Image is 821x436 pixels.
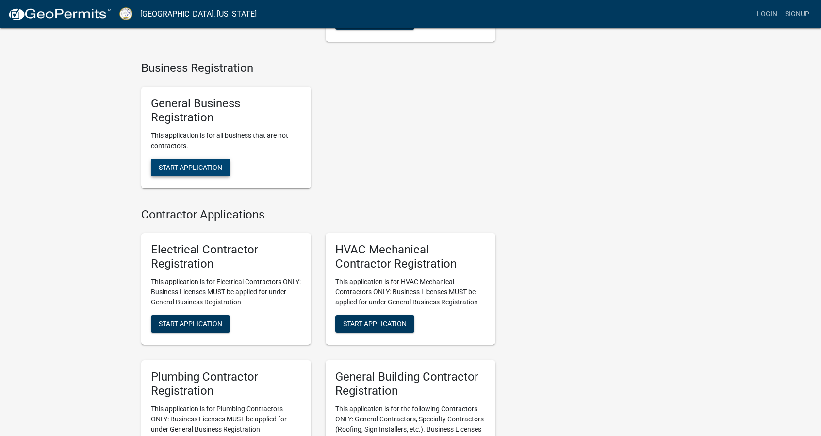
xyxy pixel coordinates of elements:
h5: General Building Contractor Registration [335,370,486,398]
p: This application is for HVAC Mechanical Contractors ONLY: Business Licenses MUST be applied for u... [335,277,486,307]
h5: General Business Registration [151,97,301,125]
span: Start Application [159,163,222,171]
p: This application is for Plumbing Contractors ONLY: Business Licenses MUST be applied for under Ge... [151,404,301,435]
h5: HVAC Mechanical Contractor Registration [335,243,486,271]
p: This application is for all business that are not contractors. [151,131,301,151]
h5: Electrical Contractor Registration [151,243,301,271]
button: Start Application [151,159,230,176]
a: [GEOGRAPHIC_DATA], [US_STATE] [140,6,257,22]
a: Login [753,5,781,23]
a: Signup [781,5,813,23]
img: Putnam County, Georgia [119,7,132,20]
p: This application is for Electrical Contractors ONLY: Business Licenses MUST be applied for under ... [151,277,301,307]
h4: Contractor Applications [141,208,495,222]
button: Start Application [151,315,230,333]
span: Start Application [159,319,222,327]
button: Start Application [335,315,414,333]
span: Start Application [343,319,407,327]
h4: Business Registration [141,61,495,75]
h5: Plumbing Contractor Registration [151,370,301,398]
